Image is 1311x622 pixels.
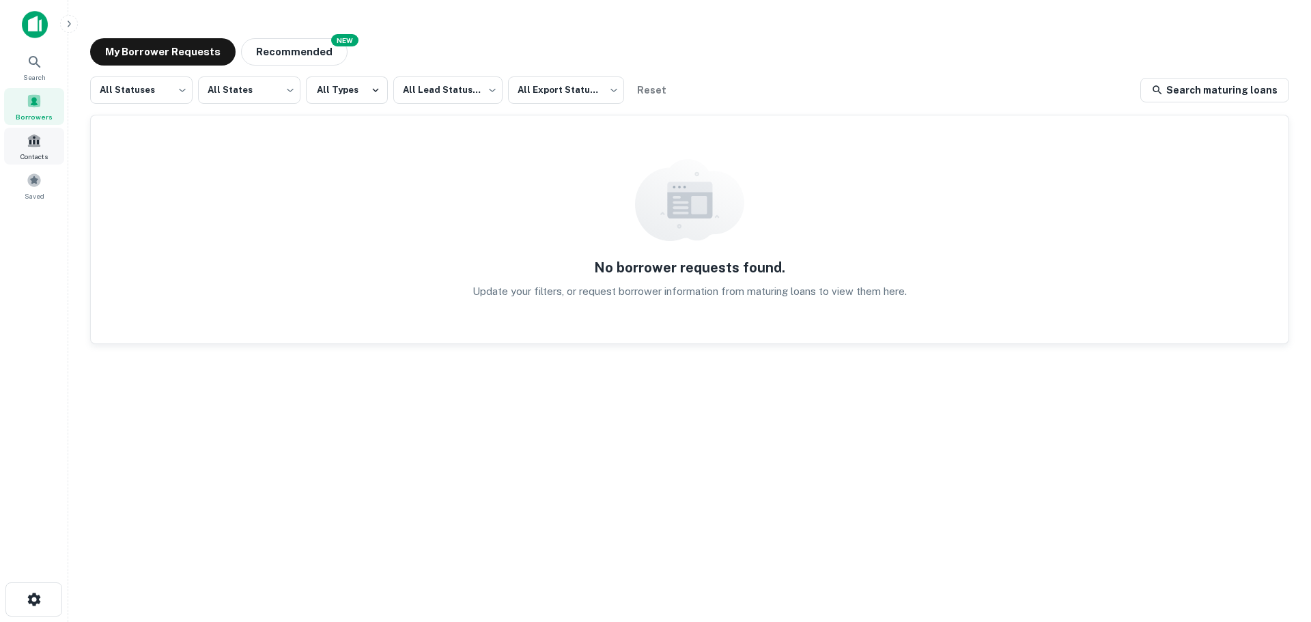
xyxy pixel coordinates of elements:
[4,88,64,125] a: Borrowers
[630,76,673,104] button: Reset
[16,111,53,122] span: Borrowers
[198,72,300,108] div: All States
[22,11,48,38] img: capitalize-icon.png
[90,38,236,66] button: My Borrower Requests
[331,34,358,46] div: NEW
[20,151,48,162] span: Contacts
[473,283,907,300] p: Update your filters, or request borrower information from maturing loans to view them here.
[635,159,744,241] img: empty content
[25,190,44,201] span: Saved
[393,72,503,108] div: All Lead Statuses
[4,48,64,85] a: Search
[508,72,624,108] div: All Export Statuses
[90,72,193,108] div: All Statuses
[306,76,388,104] button: All Types
[241,38,348,66] button: Recommended
[23,72,46,83] span: Search
[594,257,785,278] h5: No borrower requests found.
[4,167,64,204] a: Saved
[4,128,64,165] a: Contacts
[1140,78,1289,102] a: Search maturing loans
